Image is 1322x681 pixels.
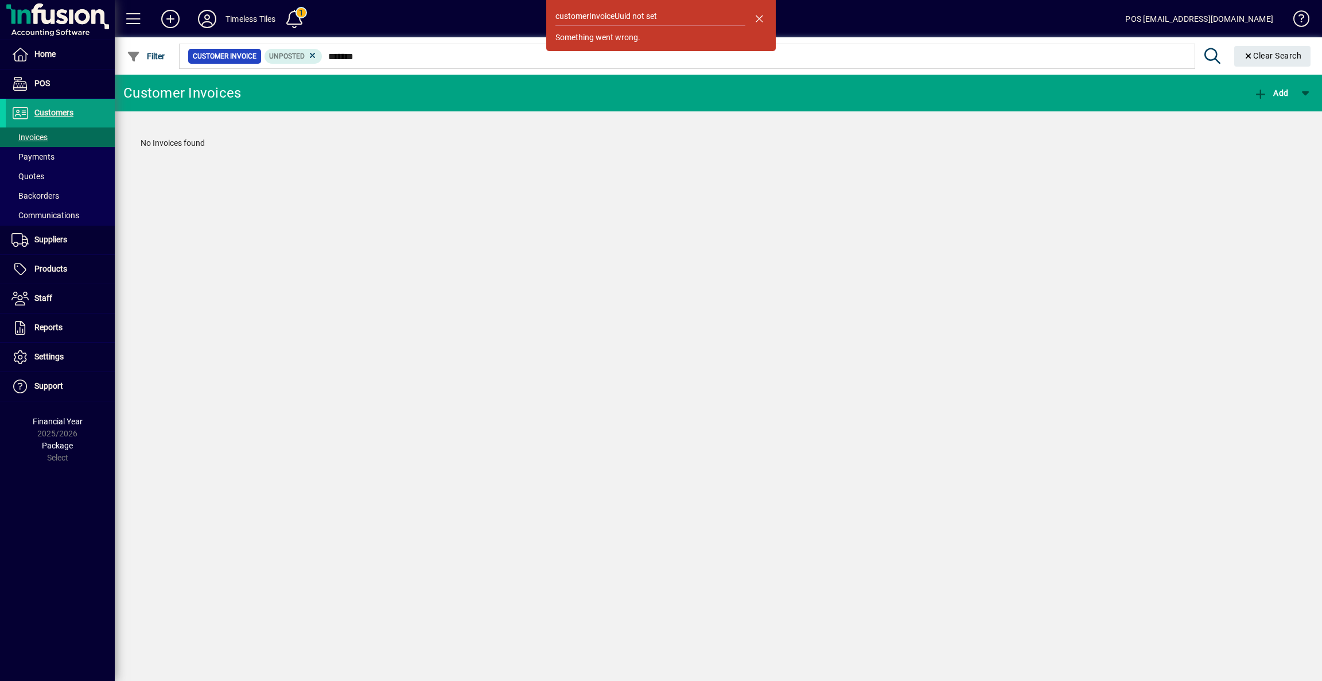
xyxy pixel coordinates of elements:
[269,52,305,60] span: Unposted
[42,441,73,450] span: Package
[6,40,115,69] a: Home
[6,127,115,147] a: Invoices
[34,108,73,117] span: Customers
[6,284,115,313] a: Staff
[265,49,322,64] mat-chip: Customer Invoice Status: Unposted
[189,9,225,29] button: Profile
[225,10,275,28] div: Timeless Tiles
[129,126,1308,161] div: No Invoices found
[123,84,241,102] div: Customer Invoices
[6,343,115,372] a: Settings
[11,211,79,220] span: Communications
[6,226,115,254] a: Suppliers
[34,381,63,390] span: Support
[11,133,48,142] span: Invoices
[152,9,189,29] button: Add
[127,52,165,61] span: Filter
[33,417,83,426] span: Financial Year
[34,235,67,244] span: Suppliers
[6,255,115,284] a: Products
[6,167,115,186] a: Quotes
[6,314,115,342] a: Reports
[1234,46,1311,67] button: Clear
[34,264,67,273] span: Products
[6,69,115,98] a: POS
[34,49,56,59] span: Home
[34,79,50,88] span: POS
[6,147,115,167] a: Payments
[34,293,52,303] span: Staff
[34,323,63,332] span: Reports
[1254,88,1288,98] span: Add
[11,172,44,181] span: Quotes
[34,352,64,361] span: Settings
[11,191,59,200] span: Backorders
[193,51,256,62] span: Customer Invoice
[11,152,55,161] span: Payments
[1243,51,1302,60] span: Clear Search
[1285,2,1308,40] a: Knowledge Base
[1125,10,1273,28] div: POS [EMAIL_ADDRESS][DOMAIN_NAME]
[6,206,115,225] a: Communications
[1251,83,1291,103] button: Add
[124,46,168,67] button: Filter
[6,186,115,206] a: Backorders
[6,372,115,401] a: Support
